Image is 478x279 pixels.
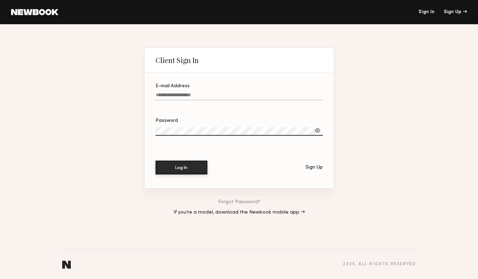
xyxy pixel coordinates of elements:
a: Sign In [419,10,434,15]
a: If you’re a model, download the Newbook mobile app → [174,210,305,215]
button: Log In [156,161,207,174]
a: Forgot Password? [218,200,260,205]
div: Password [156,118,323,123]
input: E-mail Address [156,92,323,100]
div: Sign Up [306,165,323,170]
input: Password [156,127,323,136]
div: E-mail Address [156,84,323,89]
div: Client Sign In [156,56,199,64]
div: Sign Up [444,10,467,15]
div: 2025 , all rights reserved [343,262,416,267]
